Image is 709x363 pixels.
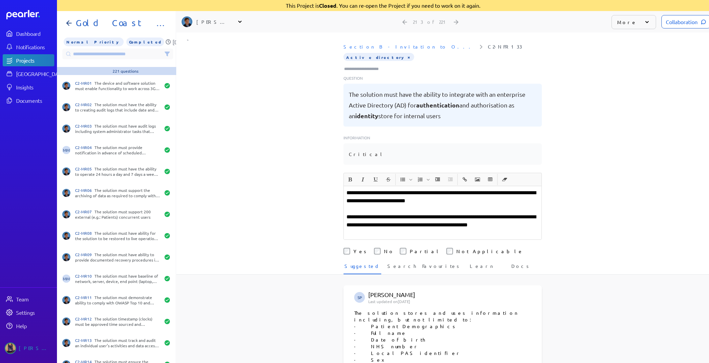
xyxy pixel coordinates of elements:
[75,338,94,343] span: C2-MR13
[16,97,54,104] div: Documents
[75,316,94,321] span: C2-MR12
[3,293,54,305] a: Team
[19,343,52,354] div: [PERSON_NAME]
[3,54,54,66] a: Projects
[344,263,380,274] span: Suggested
[62,146,70,154] span: Michelle Manuel
[16,296,54,302] div: Team
[410,248,441,255] label: Partial
[75,295,94,300] span: C2-MR11
[75,123,160,134] div: The solution must have audit logs including system administrator tasks that create, modify, delet...
[485,174,496,185] button: Insert table
[357,174,369,185] span: Italic
[382,174,394,185] span: Strike through
[75,252,160,263] div: The solution must have ability to provide documented recovery procedures in the event of system f...
[16,84,54,90] div: Insights
[62,103,70,111] img: Sam Blight
[16,44,54,50] div: Notifications
[3,81,54,93] a: Insights
[343,135,542,141] p: Information
[126,38,164,46] span: All Questions Completed
[16,70,66,77] div: [GEOGRAPHIC_DATA]
[485,41,525,53] span: Reference Number: C2-NFR133
[62,339,70,347] img: Sam Blight
[3,27,54,40] a: Dashboard
[16,30,54,37] div: Dashboard
[75,145,160,155] div: The solution must provide notification in advance of scheduled downtime or maintenance. Maintenan...
[62,167,70,175] img: Sam Blight
[617,19,637,25] p: More
[75,295,160,305] div: The solution must demonstrate ability to comply with OWASP Top 10 and secure coding practices and...
[368,299,467,304] p: Last updated on [DATE]
[354,336,531,343] p: · Date of birth
[349,149,385,159] pre: Critical
[406,54,411,60] button: Tag at index 0 with value Activedirectory focussed. Press backspace to remove
[75,166,160,177] div: The solution must have the ability to operate 24 hours a day and 7 days a week (24x7) AEST
[472,174,483,185] button: Insert Image
[397,174,408,185] button: Insert Unordered List
[16,309,54,316] div: Settings
[62,296,70,304] img: Sam Blight
[5,343,16,354] img: Tung Nguyen
[368,291,467,299] p: [PERSON_NAME]
[75,188,160,198] div: The solution must support the archiving of data as required to comply with policy
[499,174,510,185] button: Clear Formatting
[459,174,470,185] button: Insert link
[319,2,336,9] strong: Closed
[62,253,70,261] img: Sam Blight
[113,68,138,74] div: 221 questions
[75,166,94,171] span: C2-MR05
[422,263,461,274] span: Favourites
[343,53,414,61] span: Active directory
[75,230,94,236] span: C2-MR08
[75,209,94,214] span: C2-MR07
[3,306,54,318] a: Settings
[3,68,54,80] a: [GEOGRAPHIC_DATA]
[511,263,531,274] span: Docs
[470,263,494,274] span: Learn
[349,89,536,121] pre: The solution must have the ability to integrate with an enterprise Active Directory (AD) for and ...
[75,123,94,129] span: C2-MR03
[355,112,378,120] span: identity
[16,322,54,329] div: Help
[75,145,94,150] span: C2-MR04
[354,323,531,330] p: · Patient Demographics
[499,174,511,185] span: Clear Formatting
[3,41,54,53] a: Notifications
[343,75,542,81] p: Question
[413,19,449,25] div: 213 of 221
[75,252,94,257] span: C2-MR09
[354,330,531,336] p: · Full name
[3,320,54,332] a: Help
[62,189,70,197] img: Sam Blight
[3,94,54,106] a: Documents
[75,80,160,91] div: The device and software solution must enable functionality to work across 3G signal (minimum), 4G...
[387,263,416,274] span: Search
[62,232,70,240] img: Sam Blight
[354,292,365,303] span: Sarah Pendlebury
[62,125,70,133] img: Sam Blight
[354,343,531,350] p: · NHS number
[75,338,160,348] div: The solution must track and audit an individual user’s activities and data access. Ability to mon...
[75,80,94,86] span: C2-MR01
[432,174,443,185] button: Increase Indent
[444,174,456,185] span: Decrease Indent
[343,66,385,72] input: Type here to add tags
[384,248,394,255] label: No
[75,209,160,220] div: The solution must support 200 external (e.g.: Patients) concurrent users
[62,317,70,325] img: Sam Blight
[75,273,160,284] div: The solution must have baseline of network, server, device, end point (laptop, desktop, mobile de...
[353,248,369,255] label: Yes
[182,16,192,27] img: Sam Blight
[414,174,426,185] button: Insert Ordered List
[341,41,477,53] span: Document: Section B - Invitation to Offer Response Schedule Alcidion.docx
[354,309,531,323] p: The solution stores and uses information including, but not limited to:
[370,174,382,185] span: Underline
[414,174,431,185] span: Insert Ordered List
[354,356,531,363] p: · Sex
[75,188,94,193] span: C2-MR06
[432,174,444,185] span: Increase Indent
[484,174,496,185] span: Insert table
[456,248,523,255] label: Not Applicable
